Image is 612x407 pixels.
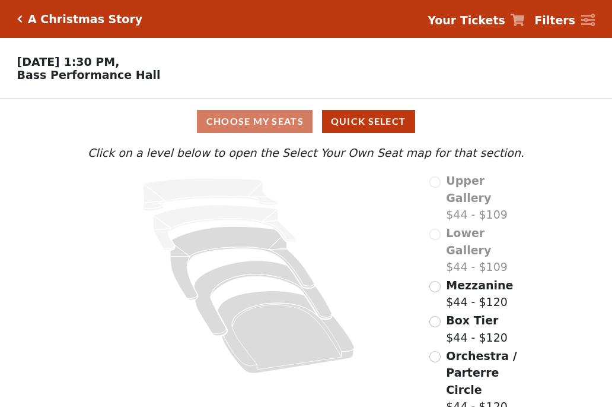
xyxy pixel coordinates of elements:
[446,349,517,396] span: Orchestra / Parterre Circle
[446,225,527,276] label: $44 - $109
[446,172,527,223] label: $44 - $109
[218,291,355,374] path: Orchestra / Parterre Circle - Seats Available: 165
[446,314,498,327] span: Box Tier
[428,14,505,27] strong: Your Tickets
[446,277,513,311] label: $44 - $120
[446,312,508,346] label: $44 - $120
[534,12,595,29] a: Filters
[446,174,491,204] span: Upper Gallery
[428,12,525,29] a: Your Tickets
[85,144,527,162] p: Click on a level below to open the Select Your Own Seat map for that section.
[17,15,23,23] a: Click here to go back to filters
[28,12,142,26] h5: A Christmas Story
[534,14,575,27] strong: Filters
[154,205,297,250] path: Lower Gallery - Seats Available: 0
[143,178,278,211] path: Upper Gallery - Seats Available: 0
[446,226,491,257] span: Lower Gallery
[322,110,415,133] button: Quick Select
[446,279,513,292] span: Mezzanine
